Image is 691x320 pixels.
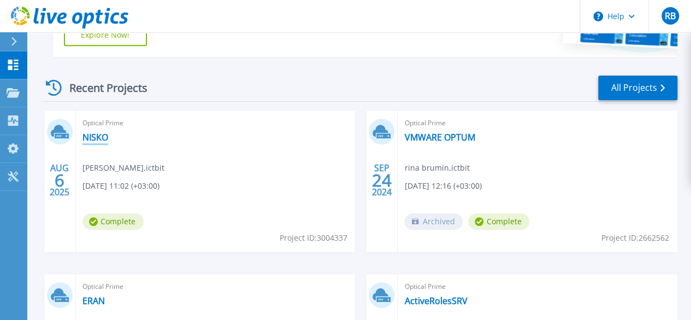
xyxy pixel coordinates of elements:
div: Recent Projects [42,74,162,101]
span: 24 [372,176,392,185]
span: Optical Prime [82,281,349,293]
span: Project ID: 3004337 [279,232,347,244]
span: [DATE] 11:02 (+03:00) [82,180,160,192]
span: [DATE] 12:16 (+03:00) [404,180,481,192]
span: Complete [468,213,529,230]
span: RB [664,11,675,20]
a: Explore Now! [64,24,147,46]
a: ERAN [82,295,105,306]
a: NISKO [82,132,108,143]
a: All Projects [598,75,677,100]
span: Archived [404,213,463,230]
div: AUG 2025 [49,160,70,200]
span: rina brumin , ictbit [404,162,469,174]
span: Optical Prime [82,117,349,129]
span: Complete [82,213,144,230]
span: Project ID: 2662562 [601,232,669,244]
span: 6 [55,176,64,185]
a: VMWARE OPTUM [404,132,475,143]
span: [PERSON_NAME] , ictbit [82,162,164,174]
div: SEP 2024 [371,160,392,200]
span: Optical Prime [404,281,671,293]
a: ActiveRolesSRV [404,295,467,306]
span: Optical Prime [404,117,671,129]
